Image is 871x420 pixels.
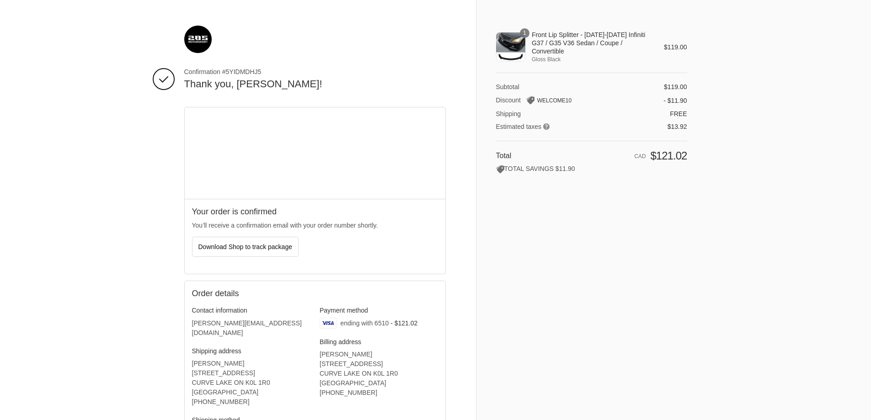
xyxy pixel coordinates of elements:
span: TOTAL SAVINGS [496,165,554,172]
span: $119.00 [664,83,687,90]
iframe: Google map displaying pin point of shipping address: Curve Lake, Ontario [185,107,446,199]
h3: Shipping address [192,347,310,355]
span: $119.00 [664,43,687,51]
span: $121.02 [650,149,687,162]
address: [PERSON_NAME] [STREET_ADDRESS] CURVE LAKE ON K0L 1R0 [GEOGRAPHIC_DATA] ‎[PHONE_NUMBER] [320,350,438,398]
span: Free [670,110,687,117]
span: Shipping [496,110,521,117]
h3: Contact information [192,306,310,314]
span: Download Shop to track package [198,243,292,250]
h2: Thank you, [PERSON_NAME]! [184,78,446,91]
span: Gloss Black [532,55,651,64]
h2: Your order is confirmed [192,207,438,217]
span: $13.92 [668,123,687,130]
span: Total [496,152,512,159]
p: You’ll receive a confirmation email with your order number shortly. [192,221,438,230]
img: Front Lip Splitter - 2007-2015 Infiniti G37 / G35 V36 Sedan / Coupe / Convertible - Gloss Black [496,32,525,62]
span: Discount [496,96,521,104]
th: Estimated taxes [496,118,603,131]
span: ending with 6510 [340,319,389,327]
th: Subtotal [496,83,603,91]
span: 1 [520,28,529,38]
h2: Order details [192,288,315,299]
span: - $121.02 [390,319,417,327]
h3: Billing address [320,338,438,346]
div: Google map displaying pin point of shipping address: Curve Lake, Ontario [185,107,445,199]
h3: Payment method [320,306,438,314]
span: CAD [634,153,646,159]
button: Download Shop to track package [192,237,299,257]
address: [PERSON_NAME] [STREET_ADDRESS] CURVE LAKE ON K0L 1R0 [GEOGRAPHIC_DATA] ‎[PHONE_NUMBER] [192,359,310,407]
span: Front Lip Splitter - [DATE]-[DATE] Infiniti G37 / G35 V36 Sedan / Coupe / Convertible [532,31,651,56]
bdo: [PERSON_NAME][EMAIL_ADDRESS][DOMAIN_NAME] [192,319,302,336]
span: Confirmation #5YIDMDHJ5 [184,68,446,76]
span: $11.90 [556,165,575,172]
span: - $11.90 [663,97,687,104]
img: 285 Motorsport [184,26,212,53]
span: WELCOME10 [537,97,572,104]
